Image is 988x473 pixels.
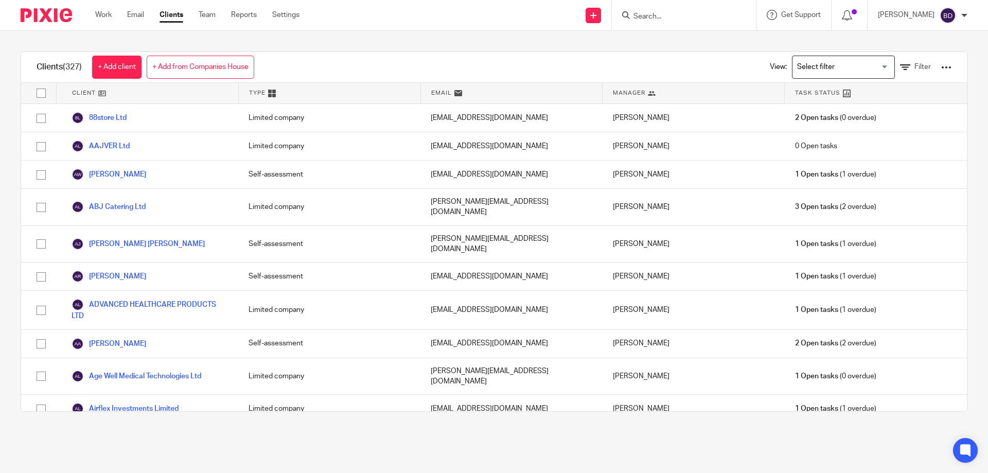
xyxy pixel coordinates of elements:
[795,202,838,212] span: 3 Open tasks
[72,238,205,250] a: [PERSON_NAME] [PERSON_NAME]
[793,58,889,76] input: Search for option
[72,140,130,152] a: AAJVER Ltd
[72,112,127,124] a: 88store Ltd
[92,56,142,79] a: + Add client
[795,239,838,249] span: 1 Open tasks
[613,89,645,97] span: Manager
[795,271,838,282] span: 1 Open tasks
[63,63,82,71] span: (327)
[795,113,876,123] span: (0 overdue)
[603,330,785,358] div: [PERSON_NAME]
[249,89,266,97] span: Type
[632,12,725,22] input: Search
[72,370,201,382] a: Age Well Medical Technologies Ltd
[72,238,84,250] img: svg%3E
[795,169,876,180] span: (1 overdue)
[795,338,838,348] span: 2 Open tasks
[420,189,603,225] div: [PERSON_NAME][EMAIL_ADDRESS][DOMAIN_NAME]
[795,371,838,381] span: 1 Open tasks
[420,358,603,395] div: [PERSON_NAME][EMAIL_ADDRESS][DOMAIN_NAME]
[603,395,785,423] div: [PERSON_NAME]
[603,132,785,160] div: [PERSON_NAME]
[420,291,603,329] div: [EMAIL_ADDRESS][DOMAIN_NAME]
[72,402,179,415] a: Airflex Investments Limited
[603,189,785,225] div: [PERSON_NAME]
[31,83,51,103] input: Select all
[72,299,84,311] img: svg%3E
[199,10,216,20] a: Team
[420,132,603,160] div: [EMAIL_ADDRESS][DOMAIN_NAME]
[238,358,420,395] div: Limited company
[231,10,257,20] a: Reports
[420,104,603,132] div: [EMAIL_ADDRESS][DOMAIN_NAME]
[795,202,876,212] span: (2 overdue)
[431,89,452,97] span: Email
[72,338,84,350] img: svg%3E
[95,10,112,20] a: Work
[795,371,876,381] span: (0 overdue)
[160,10,183,20] a: Clients
[72,270,146,283] a: [PERSON_NAME]
[603,226,785,262] div: [PERSON_NAME]
[72,168,146,181] a: [PERSON_NAME]
[238,132,420,160] div: Limited company
[914,63,931,71] span: Filter
[795,141,837,151] span: 0 Open tasks
[420,262,603,290] div: [EMAIL_ADDRESS][DOMAIN_NAME]
[72,168,84,181] img: svg%3E
[238,291,420,329] div: Limited company
[795,239,876,249] span: (1 overdue)
[72,201,146,213] a: ABJ Catering Ltd
[147,56,254,79] a: + Add from Companies House
[795,305,838,315] span: 1 Open tasks
[795,305,876,315] span: (1 overdue)
[795,113,838,123] span: 2 Open tasks
[792,56,895,79] div: Search for option
[37,62,82,73] h1: Clients
[795,404,876,414] span: (1 overdue)
[603,161,785,188] div: [PERSON_NAME]
[795,404,838,414] span: 1 Open tasks
[795,338,876,348] span: (2 overdue)
[72,370,84,382] img: svg%3E
[72,402,84,415] img: svg%3E
[420,330,603,358] div: [EMAIL_ADDRESS][DOMAIN_NAME]
[940,7,956,24] img: svg%3E
[781,11,821,19] span: Get Support
[72,89,96,97] span: Client
[795,169,838,180] span: 1 Open tasks
[272,10,299,20] a: Settings
[72,201,84,213] img: svg%3E
[795,89,840,97] span: Task Status
[72,112,84,124] img: svg%3E
[603,104,785,132] div: [PERSON_NAME]
[238,330,420,358] div: Self-assessment
[603,291,785,329] div: [PERSON_NAME]
[238,104,420,132] div: Limited company
[420,226,603,262] div: [PERSON_NAME][EMAIL_ADDRESS][DOMAIN_NAME]
[21,8,72,22] img: Pixie
[72,140,84,152] img: svg%3E
[795,271,876,282] span: (1 overdue)
[238,161,420,188] div: Self-assessment
[238,262,420,290] div: Self-assessment
[420,395,603,423] div: [EMAIL_ADDRESS][DOMAIN_NAME]
[72,270,84,283] img: svg%3E
[238,395,420,423] div: Limited company
[72,299,228,321] a: ADVANCED HEALTHCARE PRODUCTS LTD
[878,10,934,20] p: [PERSON_NAME]
[238,189,420,225] div: Limited company
[603,262,785,290] div: [PERSON_NAME]
[127,10,144,20] a: Email
[420,161,603,188] div: [EMAIL_ADDRESS][DOMAIN_NAME]
[72,338,146,350] a: [PERSON_NAME]
[754,52,951,82] div: View:
[603,358,785,395] div: [PERSON_NAME]
[238,226,420,262] div: Self-assessment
